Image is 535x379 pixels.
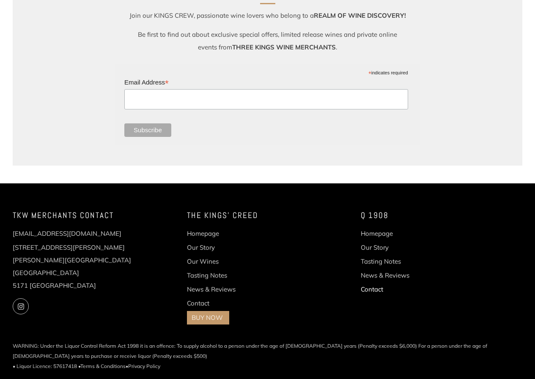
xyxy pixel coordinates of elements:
[128,28,407,54] p: Be first to find out about exclusive special offers, limited release wines and private online eve...
[13,229,121,237] a: [EMAIL_ADDRESS][DOMAIN_NAME]
[128,9,407,22] p: Join our KINGS CREW, passionate wine lovers who belong to a
[13,341,522,361] span: WARNING: Under the Liquor Control Reform Act 1998 it is an offence: To supply alcohol to a person...
[187,299,209,307] a: Contact
[128,363,160,369] a: Privacy Policy
[124,68,408,76] div: indicates required
[361,285,383,293] a: Contact
[187,285,236,293] a: News & Reviews
[232,43,336,51] strong: THREE KINGS WINE MERCHANTS
[13,209,174,222] h4: TKW Merchants Contact
[13,361,522,371] span: • Liquor Licence: 57617418 • •
[124,123,171,137] input: Subscribe
[361,271,409,279] a: News & Reviews
[124,76,408,88] label: Email Address
[192,314,223,322] a: BUY NOW
[187,257,219,265] a: Our Wines
[361,257,401,265] a: Tasting Notes
[187,229,219,237] a: Homepage
[13,241,174,292] p: [STREET_ADDRESS][PERSON_NAME] [PERSON_NAME][GEOGRAPHIC_DATA] [GEOGRAPHIC_DATA] 5171 [GEOGRAPHIC_D...
[187,209,348,222] h4: The Kings' Creed
[361,209,522,222] h4: Q 1908
[187,271,227,279] a: Tasting Notes
[314,11,406,19] strong: REALM OF WINE DISCOVERY!
[80,363,126,369] a: Terms & Conditions
[361,243,389,251] a: Our Story
[361,229,393,237] a: Homepage
[187,243,215,251] a: Our Story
